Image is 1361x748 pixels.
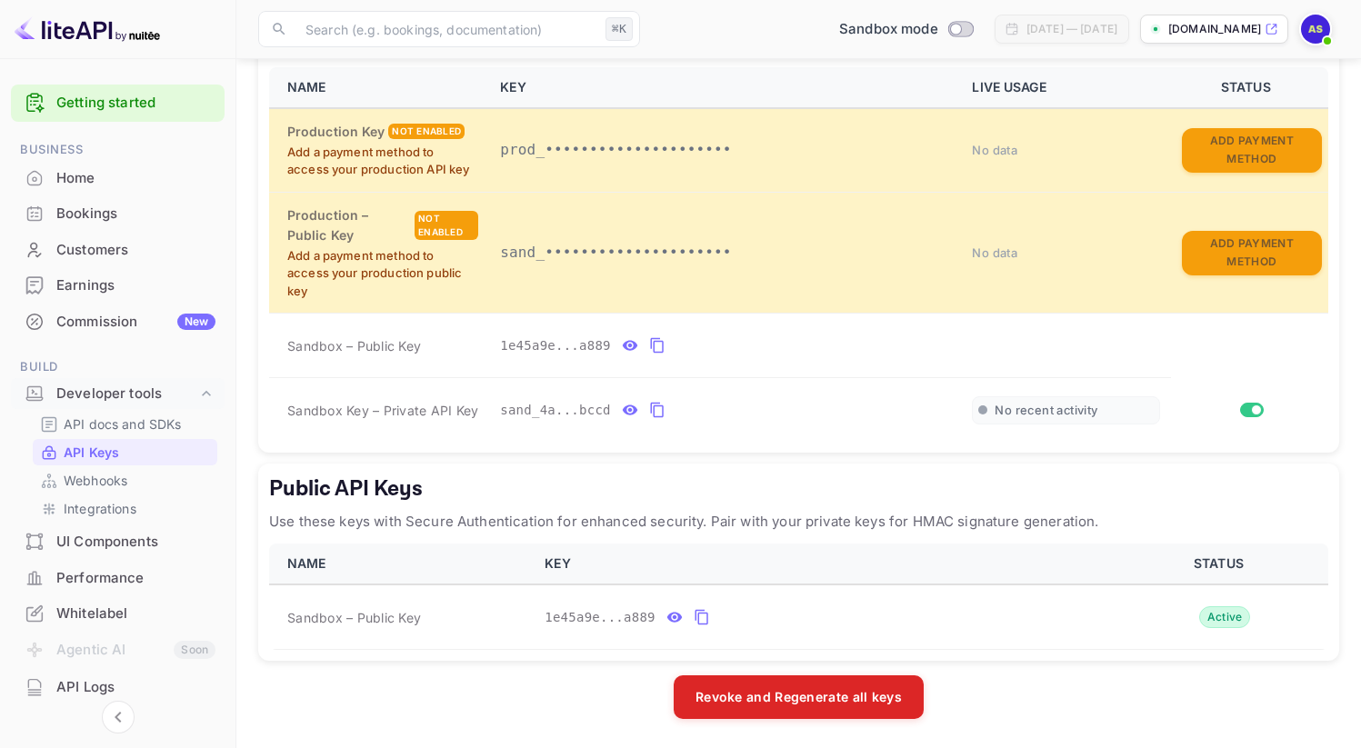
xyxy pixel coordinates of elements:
[1116,544,1328,584] th: STATUS
[11,161,225,194] a: Home
[56,384,197,404] div: Developer tools
[56,93,215,114] a: Getting started
[269,544,534,584] th: NAME
[1026,21,1117,37] div: [DATE] — [DATE]
[40,443,210,462] a: API Keys
[1168,21,1261,37] p: [DOMAIN_NAME]
[1171,67,1328,108] th: STATUS
[56,240,215,261] div: Customers
[295,11,598,47] input: Search (e.g. bookings, documentation)
[839,19,938,40] span: Sandbox mode
[64,414,182,434] p: API docs and SDKs
[500,242,950,264] p: sand_•••••••••••••••••••••
[995,403,1097,418] span: No recent activity
[11,161,225,196] div: Home
[11,196,225,232] div: Bookings
[269,474,1328,504] h5: Public API Keys
[674,675,924,719] button: Revoke and Regenerate all keys
[1199,606,1251,628] div: Active
[64,471,127,490] p: Webhooks
[15,15,160,44] img: LiteAPI logo
[11,304,225,340] div: CommissionNew
[11,357,225,377] span: Build
[11,670,225,705] div: API Logs
[11,524,225,560] div: UI Components
[1301,15,1330,44] img: Ahmad Shabib
[33,439,217,465] div: API Keys
[11,268,225,304] div: Earnings
[11,723,225,743] span: Security
[11,561,225,596] div: Performance
[11,596,225,632] div: Whitelabel
[269,67,489,108] th: NAME
[64,499,136,518] p: Integrations
[40,414,210,434] a: API docs and SDKs
[11,561,225,594] a: Performance
[40,471,210,490] a: Webhooks
[287,336,421,355] span: Sandbox – Public Key
[287,205,411,245] h6: Production – Public Key
[56,677,215,698] div: API Logs
[545,608,655,627] span: 1e45a9e...a889
[1182,141,1322,156] a: Add Payment Method
[64,443,119,462] p: API Keys
[11,268,225,302] a: Earnings
[287,144,478,179] p: Add a payment method to access your production API key
[1182,244,1322,259] a: Add Payment Method
[500,336,611,355] span: 1e45a9e...a889
[269,67,1328,442] table: private api keys table
[56,168,215,189] div: Home
[489,67,961,108] th: KEY
[1182,128,1322,173] button: Add Payment Method
[40,499,210,518] a: Integrations
[11,304,225,338] a: CommissionNew
[534,544,1116,584] th: KEY
[287,122,385,142] h6: Production Key
[269,511,1328,533] p: Use these keys with Secure Authentication for enhanced security. Pair with your private keys for ...
[33,411,217,437] div: API docs and SDKs
[33,495,217,522] div: Integrations
[11,378,225,410] div: Developer tools
[269,544,1328,650] table: public api keys table
[287,608,421,627] span: Sandbox – Public Key
[11,524,225,558] a: UI Components
[415,211,478,240] div: Not enabled
[11,196,225,230] a: Bookings
[56,275,215,296] div: Earnings
[1182,231,1322,275] button: Add Payment Method
[11,85,225,122] div: Getting started
[11,596,225,630] a: Whitelabel
[500,401,611,420] span: sand_4a...bccd
[56,603,215,624] div: Whitelabel
[11,233,225,266] a: Customers
[961,67,1170,108] th: LIVE USAGE
[832,19,980,40] div: Switch to Production mode
[177,314,215,330] div: New
[102,701,135,733] button: Collapse navigation
[972,143,1017,157] span: No data
[56,568,215,589] div: Performance
[11,670,225,703] a: API Logs
[56,312,215,333] div: Commission
[388,124,465,139] div: Not enabled
[605,17,633,41] div: ⌘K
[972,245,1017,260] span: No data
[500,139,950,161] p: prod_•••••••••••••••••••••
[33,467,217,494] div: Webhooks
[11,140,225,160] span: Business
[287,247,478,301] p: Add a payment method to access your production public key
[56,532,215,553] div: UI Components
[11,233,225,268] div: Customers
[56,204,215,224] div: Bookings
[287,403,478,418] span: Sandbox Key – Private API Key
